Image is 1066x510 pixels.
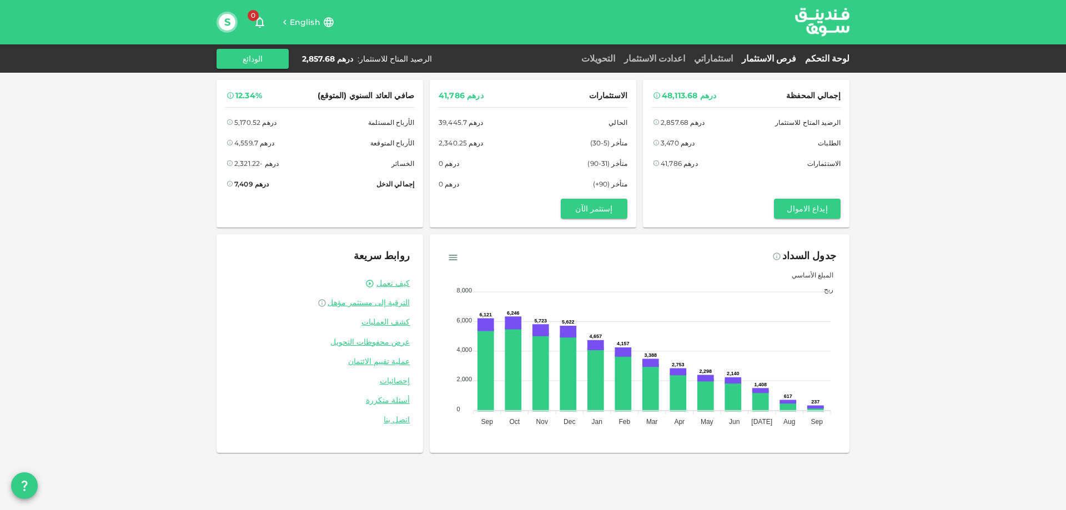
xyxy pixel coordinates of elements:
[230,297,410,308] a: الترقية إلى مستثمر مؤهل
[368,117,414,128] span: الأرباح المستلمة
[816,285,833,294] span: ربح
[439,137,483,149] div: درهم 2,340.25
[590,137,627,149] span: متأخر (5-30)
[457,346,472,353] tspan: 4,000
[290,17,320,27] span: English
[391,158,414,169] span: الخسائر
[234,117,276,128] div: درهم 5,170.52
[230,337,410,347] a: عرض محفوظات التحويل
[536,418,548,426] tspan: Nov
[481,418,494,426] tspan: Sep
[234,158,279,169] div: درهم -2,321.22
[328,297,410,307] span: الترقية إلى مستثمر مؤهل
[619,418,630,426] tspan: Feb
[807,158,841,169] span: الاستثمارات
[729,418,740,426] tspan: Jun
[230,415,410,425] a: اتصل بنا
[661,137,695,149] div: درهم 3,470
[774,199,841,219] button: إيداع الاموال
[302,53,353,64] div: درهم 2,857.68
[249,11,271,33] button: 0
[11,472,38,499] button: question
[646,418,658,426] tspan: Mar
[564,418,575,426] tspan: Dec
[217,49,289,69] button: الودائع
[439,158,459,169] div: درهم 0
[661,117,705,128] div: درهم 2,857.68
[782,248,836,265] div: جدول السداد
[737,53,801,64] a: فرص الاستثمار
[783,418,795,426] tspan: Aug
[509,418,520,426] tspan: Oct
[818,137,841,149] span: الطلبات
[230,376,410,386] a: إحصائيات
[370,137,414,149] span: الأرباح المتوقعة
[439,117,483,128] div: درهم 39,445.7
[219,14,235,31] button: S
[439,89,484,103] div: درهم 41,786
[234,178,269,190] div: درهم 7,409
[230,395,410,406] a: أسئلة متكررة
[801,53,849,64] a: لوحة التحكم
[457,376,472,382] tspan: 2,000
[620,53,690,64] a: اعدادت الاستثمار
[376,278,410,289] a: كيف تعمل
[751,418,772,426] tspan: [DATE]
[781,1,864,43] img: logo
[701,418,713,426] tspan: May
[775,117,841,128] span: الرصيد المتاح للاستثمار
[783,271,833,279] span: المبلغ الأساسي
[376,178,414,190] span: إجمالي الدخل
[230,317,410,327] a: كشف العمليات
[235,89,262,103] div: 12.34%
[318,89,414,103] span: صافي العائد السنوي (المتوقع)
[234,137,274,149] div: درهم 4,559.7
[354,250,410,262] span: روابط سريعة
[674,418,685,426] tspan: Apr
[230,356,410,367] a: عملية تقييم الائتمان
[662,89,716,103] div: درهم 48,113.68
[561,199,627,219] button: إستثمر الآن
[661,158,698,169] div: درهم 41,786
[457,406,460,412] tspan: 0
[248,10,259,21] span: 0
[795,1,849,43] a: logo
[786,89,841,103] span: إجمالي المحفظة
[439,178,459,190] div: درهم 0
[690,53,737,64] a: استثماراتي
[358,53,432,64] div: الرصيد المتاح للاستثمار :
[587,158,627,169] span: متأخر (31-90)
[577,53,620,64] a: التحويلات
[811,418,823,426] tspan: Sep
[589,89,627,103] span: الاستثمارات
[609,117,627,128] span: الحالي
[592,418,602,426] tspan: Jan
[457,287,472,294] tspan: 8,000
[593,178,627,190] span: متأخر (90+)
[457,317,472,324] tspan: 6,000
